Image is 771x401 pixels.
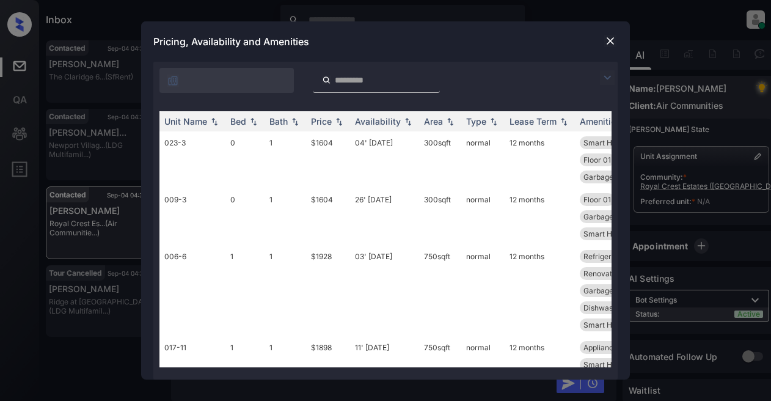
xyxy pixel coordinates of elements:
[306,245,350,336] td: $1928
[225,131,265,188] td: 0
[583,303,624,312] span: Dishwasher
[164,116,207,127] div: Unit Name
[488,117,500,126] img: sorting
[306,131,350,188] td: $1604
[402,117,414,126] img: sorting
[311,116,332,127] div: Price
[247,117,260,126] img: sorting
[600,70,615,85] img: icon-zuma
[419,131,461,188] td: 300 sqft
[269,116,288,127] div: Bath
[583,138,651,147] span: Smart Home Door...
[583,172,647,182] span: Garbage disposa...
[159,245,225,336] td: 006-6
[583,320,651,329] span: Smart Home Door...
[333,117,345,126] img: sorting
[141,21,630,62] div: Pricing, Availability and Amenities
[583,343,642,352] span: Appliances Stai...
[306,188,350,245] td: $1604
[583,195,611,204] span: Floor 01
[419,245,461,336] td: 750 sqft
[505,245,575,336] td: 12 months
[510,116,557,127] div: Lease Term
[583,212,647,221] span: Garbage disposa...
[466,116,486,127] div: Type
[322,75,331,86] img: icon-zuma
[159,131,225,188] td: 023-3
[583,286,647,295] span: Garbage disposa...
[461,131,505,188] td: normal
[355,116,401,127] div: Availability
[208,117,221,126] img: sorting
[265,245,306,336] td: 1
[225,245,265,336] td: 1
[583,229,651,238] span: Smart Home Door...
[225,188,265,245] td: 0
[461,245,505,336] td: normal
[580,116,621,127] div: Amenities
[505,131,575,188] td: 12 months
[583,269,648,278] span: Renovation Spec...
[505,188,575,245] td: 12 months
[583,155,611,164] span: Floor 01
[230,116,246,127] div: Bed
[461,188,505,245] td: normal
[159,188,225,245] td: 009-3
[289,117,301,126] img: sorting
[583,360,651,369] span: Smart Home Door...
[265,188,306,245] td: 1
[265,131,306,188] td: 1
[419,188,461,245] td: 300 sqft
[604,35,616,47] img: close
[350,245,419,336] td: 03' [DATE]
[167,75,179,87] img: icon-zuma
[444,117,456,126] img: sorting
[424,116,443,127] div: Area
[583,252,641,261] span: Refrigerator Le...
[558,117,570,126] img: sorting
[350,131,419,188] td: 04' [DATE]
[350,188,419,245] td: 26' [DATE]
